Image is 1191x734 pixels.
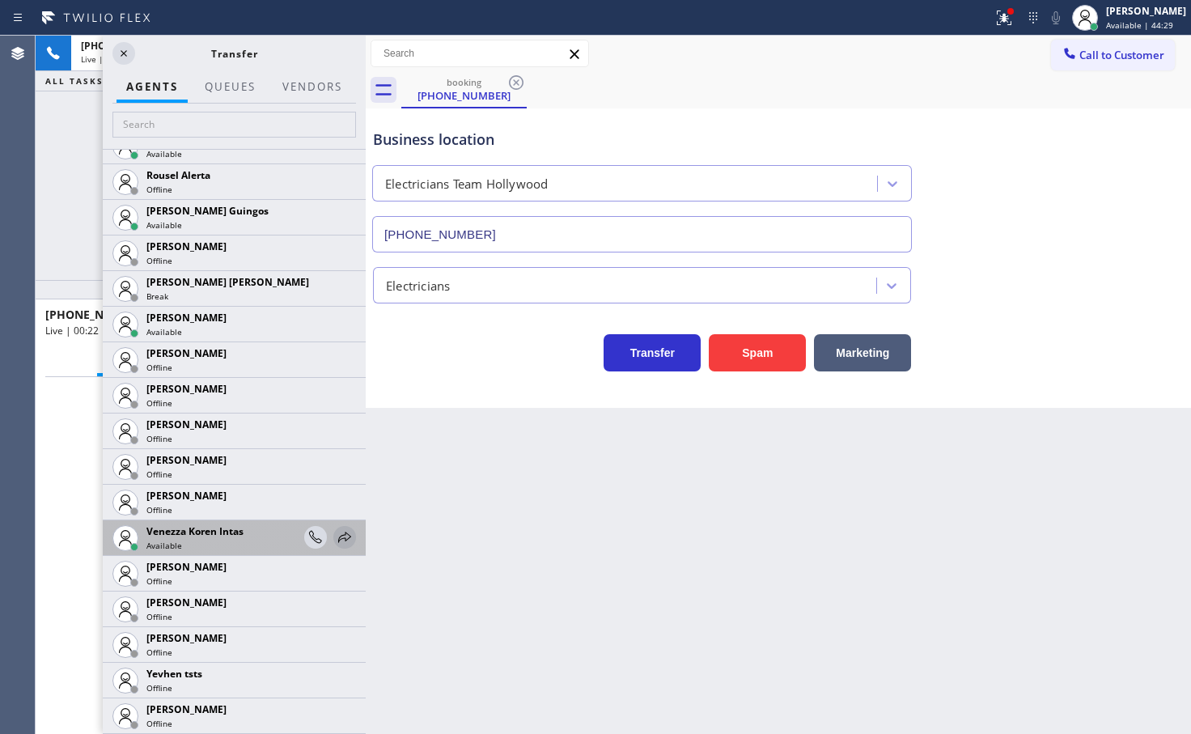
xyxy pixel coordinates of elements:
span: Offline [146,397,172,409]
div: [PHONE_NUMBER] [403,88,525,103]
input: Search [112,112,356,138]
span: Available [146,540,182,551]
span: [PERSON_NAME] [146,631,227,645]
span: [PERSON_NAME] [146,596,227,609]
div: (206) 856-7090 [403,72,525,107]
span: Offline [146,718,172,729]
span: [PERSON_NAME] Guingos [146,204,269,218]
div: Electricians Team Hollywood [385,175,548,193]
span: Offline [146,255,172,266]
button: Mute [1045,6,1067,29]
span: AGENTS [126,79,178,94]
button: Transfer [333,526,356,549]
button: Call to Customer [1051,40,1175,70]
span: Venezza Koren Intas [146,524,244,538]
button: ALL TASKS [36,71,136,91]
span: Live | 00:22 [45,324,99,337]
span: Offline [146,647,172,658]
button: Call [97,345,150,376]
span: [PHONE_NUMBER] [81,39,170,53]
span: Available [146,148,182,159]
span: Offline [146,433,172,444]
span: Available [146,219,182,231]
span: Available | 44:29 [1106,19,1173,31]
button: Spam [709,334,806,371]
span: Offline [146,362,172,373]
div: Business location [373,129,911,151]
span: Call to Customer [1079,48,1164,62]
span: Offline [146,575,172,587]
span: Live | 00:22 [81,53,128,65]
button: QUEUES [195,71,265,103]
span: [PHONE_NUMBER] [45,307,148,322]
div: booking [403,76,525,88]
span: [PERSON_NAME] [146,311,227,325]
div: [PERSON_NAME] [1106,4,1186,18]
span: Offline [146,184,172,195]
button: Marketing [814,334,911,371]
span: Offline [146,469,172,480]
span: Offline [146,504,172,515]
span: Yevhen tsts [146,667,202,681]
span: [PERSON_NAME] [146,346,227,360]
input: Phone Number [372,216,912,252]
span: [PERSON_NAME] [PERSON_NAME] [146,275,309,289]
span: [PERSON_NAME] [146,560,227,574]
span: Available [146,326,182,337]
span: [PERSON_NAME] [146,702,227,716]
span: [PERSON_NAME] [146,453,227,467]
span: [PERSON_NAME] [146,489,227,503]
div: Electricians [386,276,450,295]
span: ALL TASKS [45,75,104,87]
span: Offline [146,682,172,694]
button: Transfer [604,334,701,371]
span: Transfer [211,47,258,61]
span: [PERSON_NAME] [146,240,227,253]
span: Rousel Alerta [146,168,210,182]
button: AGENTS [117,71,188,103]
button: Consult [304,526,327,549]
span: [PERSON_NAME] [146,418,227,431]
span: Offline [146,611,172,622]
button: Vendors [273,71,352,103]
span: [PERSON_NAME] [146,382,227,396]
input: Search [371,40,588,66]
span: Break [146,291,168,302]
span: QUEUES [205,79,256,94]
